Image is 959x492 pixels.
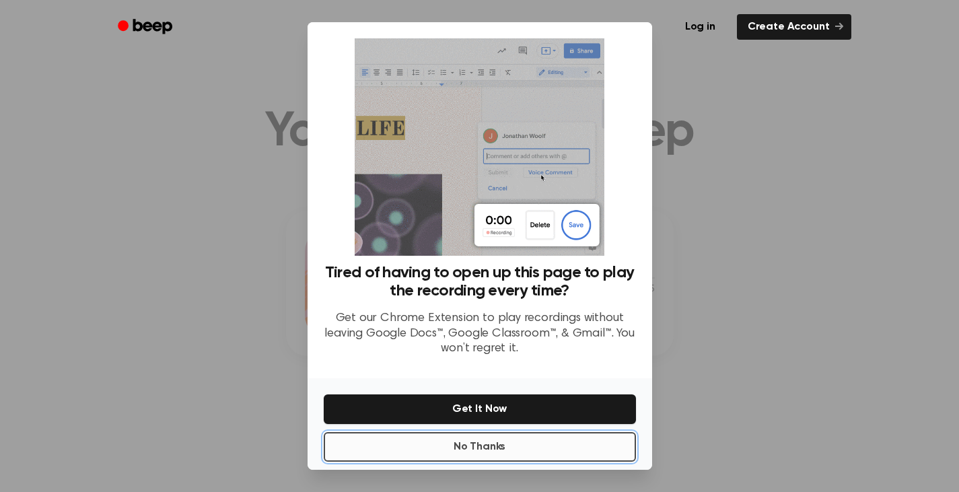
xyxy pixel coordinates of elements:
[324,264,636,300] h3: Tired of having to open up this page to play the recording every time?
[672,11,729,42] a: Log in
[108,14,184,40] a: Beep
[324,394,636,424] button: Get It Now
[324,311,636,357] p: Get our Chrome Extension to play recordings without leaving Google Docs™, Google Classroom™, & Gm...
[355,38,604,256] img: Beep extension in action
[324,432,636,462] button: No Thanks
[737,14,851,40] a: Create Account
